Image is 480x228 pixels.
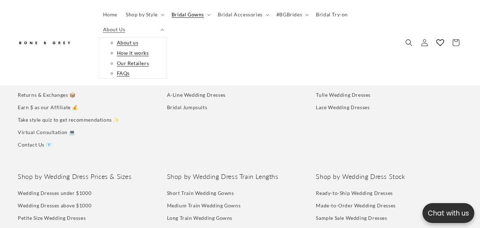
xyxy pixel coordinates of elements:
a: Wedding Dresses above $1000 [18,199,91,212]
p: Chat with us [422,208,474,218]
a: About us [117,38,139,47]
a: How it works [117,48,149,57]
span: Bridal Accessories [218,11,263,18]
summary: Bridal Gowns [167,7,214,22]
a: Petite Size Wedding Dresses [18,212,86,224]
a: Virtual Consultation 💻 [18,126,75,138]
a: Bridal Jumpsuits [167,101,207,113]
span: #BGBrides [276,11,302,18]
h2: Shop by Wedding Dress Train Lengths [167,173,313,181]
summary: #BGBrides [272,7,312,22]
button: Open chatbox [422,203,474,223]
a: A-Line Wedding Dresses [167,89,226,101]
a: Earn $ as our Affiliate 💰 [18,101,78,113]
a: Lace Wedding Dresses [316,101,370,113]
a: Take style quiz to get recommendations ✨ [18,113,119,126]
a: Our Retailers [117,59,149,68]
span: Home [103,11,117,18]
a: Wedding Dresses under $1000 [18,189,91,199]
a: Short Train Wedding Gowns [167,189,234,199]
span: Bridal Gowns [172,11,204,18]
a: Long Train Wedding Gowns [167,212,232,224]
span: Bridal Try-on [316,11,348,18]
span: About Us [103,26,125,33]
img: Bone and Grey Bridal [18,37,71,49]
a: Tulle Wedding Dresses [316,89,371,101]
a: Ready-to-Ship Wedding Dresses [316,189,393,199]
a: Returns & Exchanges 📦 [18,89,76,101]
h2: Shop by Wedding Dress Prices & Sizes [18,173,164,181]
a: FAQs [117,69,130,78]
a: Sample Sale Wedding Dresses [316,212,387,224]
a: Contact Us 📧 [18,138,52,151]
a: Home [99,7,122,22]
h2: Shop by Wedding Dress Stock [316,173,462,181]
summary: Shop by Style [122,7,167,22]
summary: About Us [99,22,167,37]
summary: Bridal Accessories [214,7,272,22]
span: Shop by Style [126,11,158,18]
a: Made-to-Order Wedding Dresses [316,199,395,212]
a: Medium Train Wedding Gowns [167,199,241,212]
summary: Search [401,35,417,51]
a: Bridal Try-on [312,7,352,22]
a: Bone and Grey Bridal [15,35,92,52]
